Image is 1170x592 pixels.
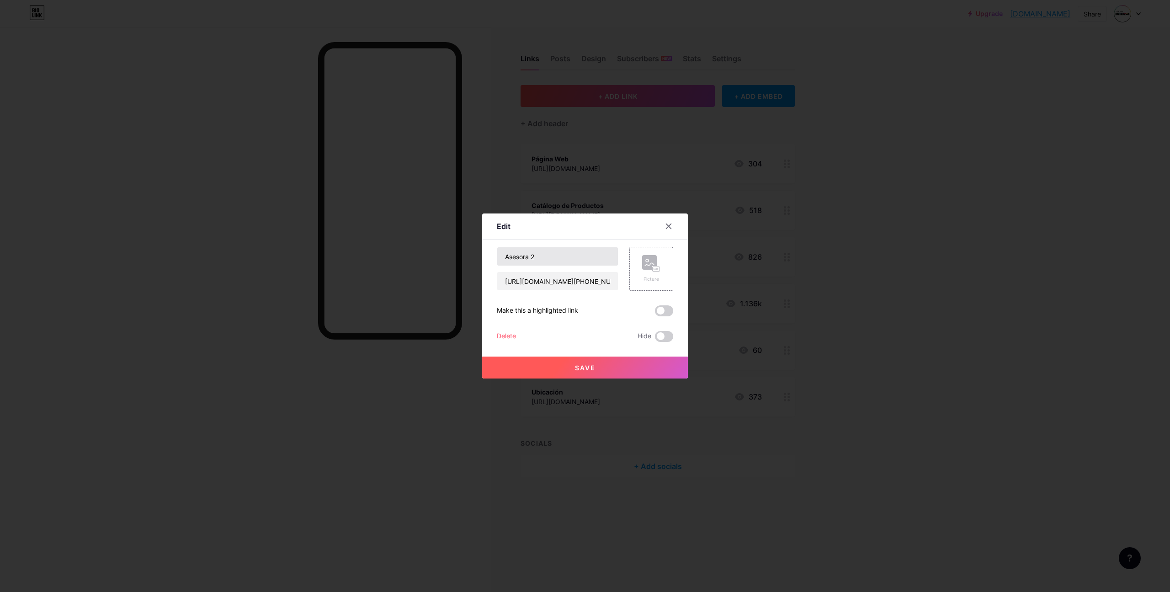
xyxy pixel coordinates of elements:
[497,272,618,290] input: URL
[638,331,651,342] span: Hide
[482,357,688,379] button: Save
[575,364,596,372] span: Save
[497,221,511,232] div: Edit
[497,305,578,316] div: Make this a highlighted link
[642,276,660,283] div: Picture
[497,247,618,266] input: Title
[497,331,516,342] div: Delete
